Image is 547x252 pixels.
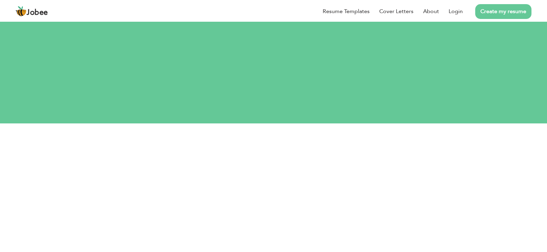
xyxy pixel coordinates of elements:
[16,6,48,17] a: Jobee
[16,6,27,17] img: jobee.io
[449,7,463,16] a: Login
[475,4,531,19] a: Create my resume
[27,9,48,17] span: Jobee
[323,7,370,16] a: Resume Templates
[379,7,413,16] a: Cover Letters
[423,7,439,16] a: About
